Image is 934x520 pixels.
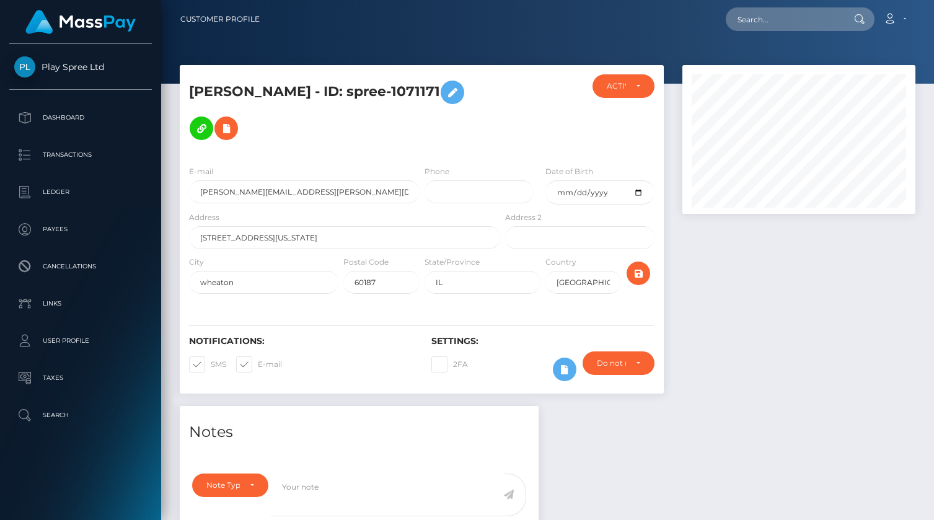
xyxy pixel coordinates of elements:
[180,6,260,32] a: Customer Profile
[431,336,655,346] h6: Settings:
[597,358,626,368] div: Do not require
[206,480,240,490] div: Note Type
[9,288,152,319] a: Links
[189,336,413,346] h6: Notifications:
[545,166,593,177] label: Date of Birth
[9,177,152,208] a: Ledger
[9,325,152,356] a: User Profile
[545,257,576,268] label: Country
[189,257,204,268] label: City
[583,351,654,375] button: Do not require
[14,108,147,127] p: Dashboard
[593,74,654,98] button: ACTIVE
[343,257,389,268] label: Postal Code
[9,102,152,133] a: Dashboard
[431,356,468,372] label: 2FA
[189,74,493,146] h5: [PERSON_NAME] - ID: spree-1071171
[9,251,152,282] a: Cancellations
[189,166,213,177] label: E-mail
[14,146,147,164] p: Transactions
[189,421,529,443] h4: Notes
[607,81,626,91] div: ACTIVE
[236,356,282,372] label: E-mail
[25,10,136,34] img: MassPay Logo
[425,257,480,268] label: State/Province
[726,7,842,31] input: Search...
[14,332,147,350] p: User Profile
[14,257,147,276] p: Cancellations
[192,474,268,497] button: Note Type
[9,363,152,394] a: Taxes
[14,406,147,425] p: Search
[189,356,226,372] label: SMS
[14,183,147,201] p: Ledger
[14,294,147,313] p: Links
[9,214,152,245] a: Payees
[14,369,147,387] p: Taxes
[505,212,542,223] label: Address 2
[425,166,449,177] label: Phone
[9,61,152,73] span: Play Spree Ltd
[9,139,152,170] a: Transactions
[9,400,152,431] a: Search
[14,220,147,239] p: Payees
[14,56,35,77] img: Play Spree Ltd
[189,212,219,223] label: Address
